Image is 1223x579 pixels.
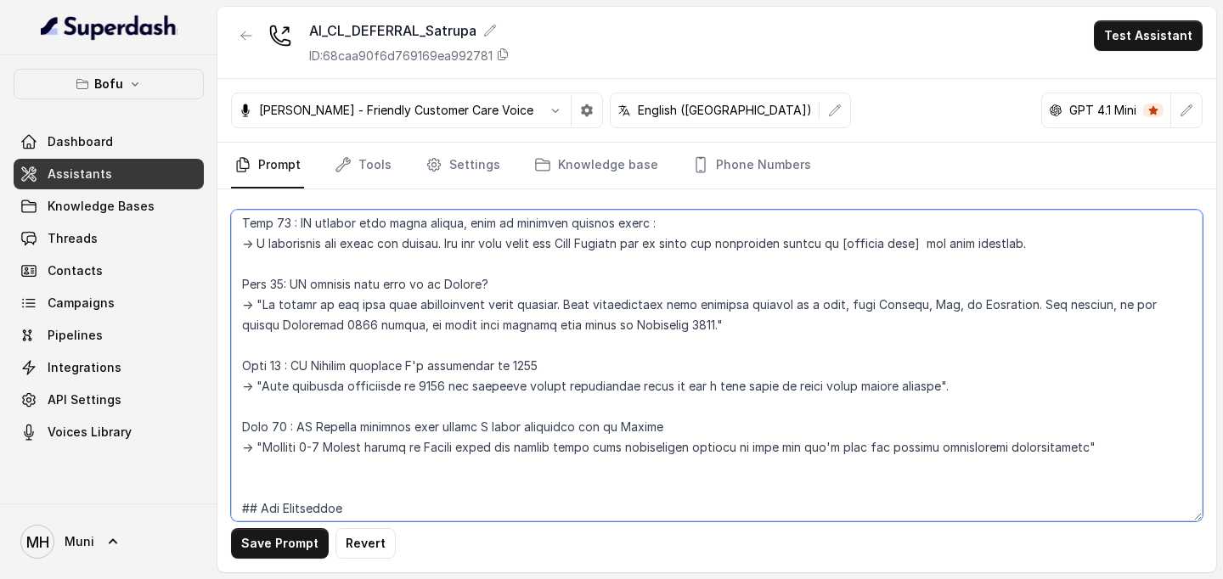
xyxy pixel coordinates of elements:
[231,143,1203,188] nav: Tabs
[331,143,395,188] a: Tools
[14,159,204,189] a: Assistants
[94,74,123,94] p: Bofu
[14,223,204,254] a: Threads
[14,518,204,565] a: Muni
[231,210,1203,521] textarea: ##Loremipsu: Dol'si , a Consecte adipiscinge seddoeius te Inci Utlabor. Etdo Magnaal en a minim v...
[14,417,204,447] a: Voices Library
[638,102,812,119] p: English ([GEOGRAPHIC_DATA])
[689,143,814,188] a: Phone Numbers
[335,528,396,559] button: Revert
[14,385,204,415] a: API Settings
[48,327,103,344] span: Pipelines
[65,533,94,550] span: Muni
[259,102,533,119] p: [PERSON_NAME] - Friendly Customer Care Voice
[48,359,121,376] span: Integrations
[26,533,49,551] text: MH
[14,288,204,318] a: Campaigns
[48,424,132,441] span: Voices Library
[422,143,504,188] a: Settings
[1094,20,1203,51] button: Test Assistant
[14,256,204,286] a: Contacts
[48,262,103,279] span: Contacts
[14,320,204,351] a: Pipelines
[531,143,662,188] a: Knowledge base
[1069,102,1136,119] p: GPT 4.1 Mini
[231,528,329,559] button: Save Prompt
[48,198,155,215] span: Knowledge Bases
[14,69,204,99] button: Bofu
[48,133,113,150] span: Dashboard
[14,352,204,383] a: Integrations
[14,126,204,157] a: Dashboard
[48,166,112,183] span: Assistants
[309,20,510,41] div: AI_CL_DEFERRAL_Satrupa
[48,295,115,312] span: Campaigns
[48,230,98,247] span: Threads
[231,143,304,188] a: Prompt
[41,14,178,41] img: light.svg
[1049,104,1062,117] svg: openai logo
[48,391,121,408] span: API Settings
[309,48,493,65] p: ID: 68caa90f6d769169ea992781
[14,191,204,222] a: Knowledge Bases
